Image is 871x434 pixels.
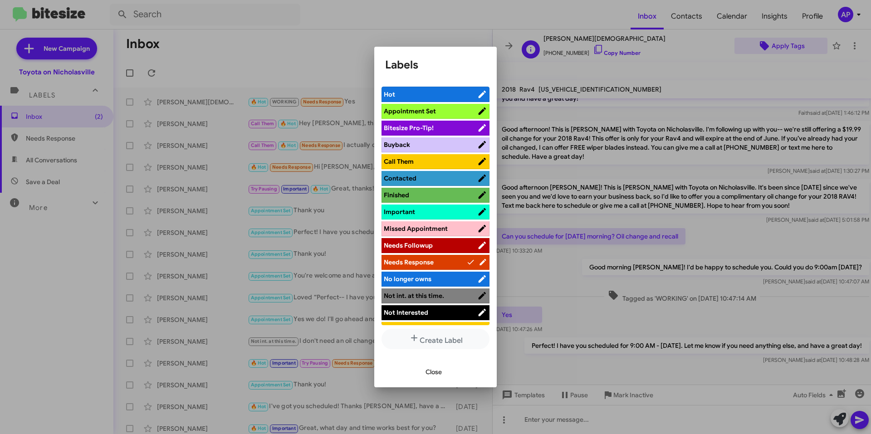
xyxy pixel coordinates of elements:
[384,308,428,317] span: Not Interested
[418,364,449,380] button: Close
[384,174,416,182] span: Contacted
[384,124,434,132] span: Bitesize Pro-Tip!
[384,258,434,266] span: Needs Response
[384,157,414,166] span: Call Them
[382,329,489,349] button: Create Label
[384,325,406,333] span: Paused
[384,141,410,149] span: Buyback
[384,241,433,249] span: Needs Followup
[426,364,442,380] span: Close
[384,224,448,233] span: Missed Appointment
[384,191,409,199] span: Finished
[384,292,444,300] span: Not int. at this time.
[384,275,431,283] span: No longer owns
[384,90,395,98] span: Hot
[385,58,486,72] h1: Labels
[384,107,436,115] span: Appointment Set
[384,208,415,216] span: Important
